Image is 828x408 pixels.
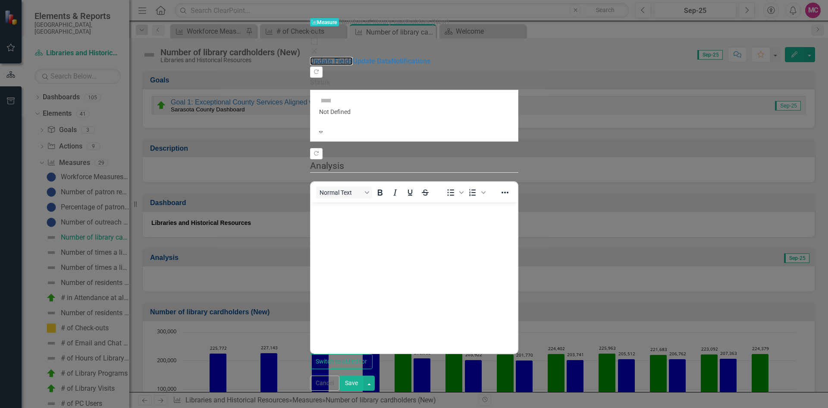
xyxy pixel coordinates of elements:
[339,18,449,26] span: Number of library cardholders (New)
[316,187,372,199] button: Block Normal Text
[391,57,430,65] a: Notifications
[310,354,373,369] button: Switch to old editor
[388,187,402,199] button: Italic
[403,187,417,199] button: Underline
[320,189,362,196] span: Normal Text
[310,376,339,391] button: Cancel
[465,187,487,199] div: Numbered list
[311,202,517,353] iframe: Rich Text Area
[498,187,512,199] button: Reveal or hide additional toolbar items
[418,187,433,199] button: Strikethrough
[353,57,391,65] a: Update Data
[339,376,364,391] button: Save
[319,108,509,116] div: Not Defined
[310,78,518,88] label: Status
[310,159,518,173] legend: Analysis
[443,187,465,199] div: Bullet list
[319,94,333,108] img: Not Defined
[373,187,387,199] button: Bold
[310,57,353,65] a: Update Fields
[310,18,339,26] span: Measure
